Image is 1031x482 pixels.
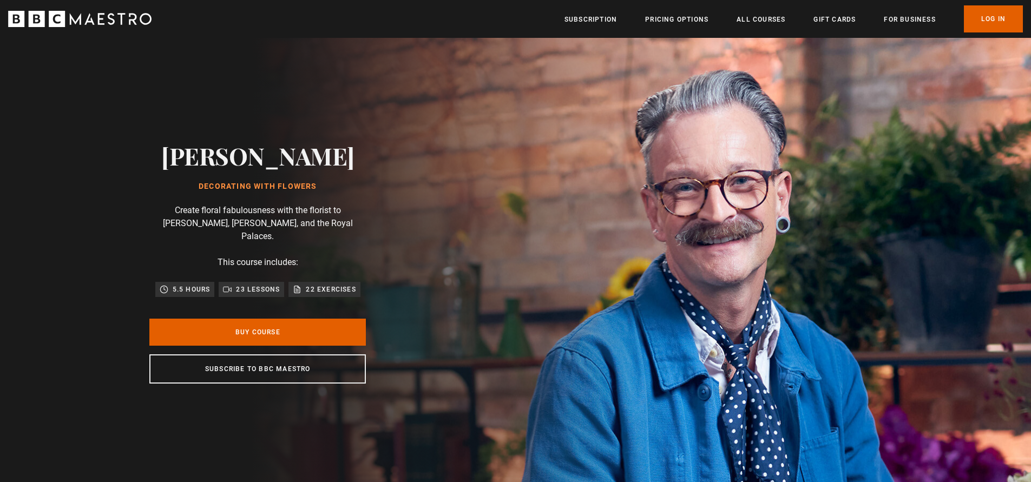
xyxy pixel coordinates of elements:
p: This course includes: [218,256,298,269]
a: Pricing Options [645,14,708,25]
svg: BBC Maestro [8,11,152,27]
p: 5.5 hours [173,284,211,295]
a: Gift Cards [813,14,856,25]
a: Subscription [564,14,617,25]
nav: Primary [564,5,1023,32]
a: Subscribe to BBC Maestro [149,354,366,384]
a: Log In [964,5,1023,32]
p: 22 exercises [306,284,356,295]
p: 23 lessons [236,284,280,295]
h2: [PERSON_NAME] [161,142,354,169]
a: For business [884,14,935,25]
a: Buy Course [149,319,366,346]
p: Create floral fabulousness with the florist to [PERSON_NAME], [PERSON_NAME], and the Royal Palaces. [149,204,366,243]
a: All Courses [737,14,785,25]
h1: Decorating With Flowers [161,182,354,191]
